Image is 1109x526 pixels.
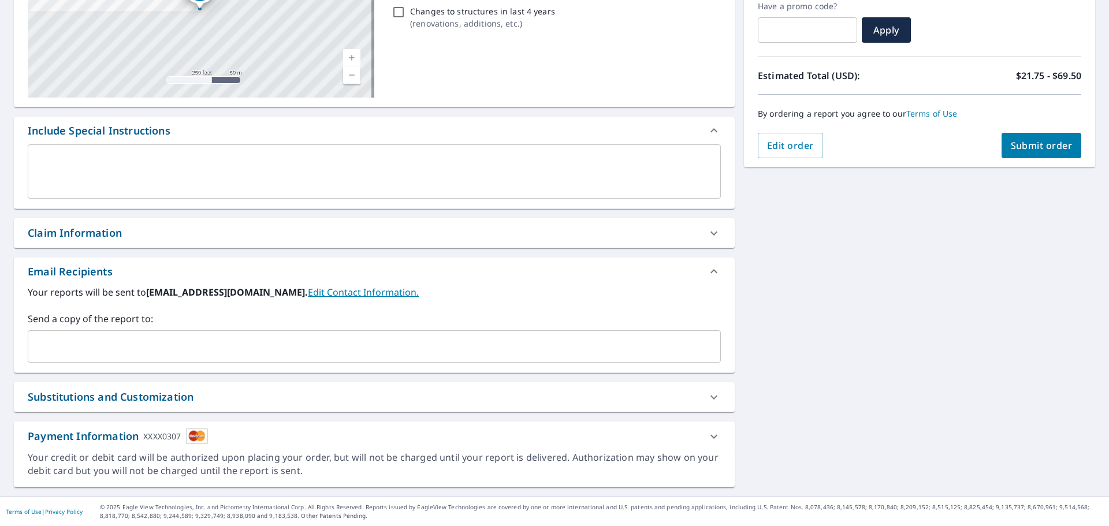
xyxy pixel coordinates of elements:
div: Payment Information [28,428,208,444]
a: Terms of Use [906,108,958,119]
label: Send a copy of the report to: [28,312,721,326]
label: Your reports will be sent to [28,285,721,299]
span: Apply [871,24,902,36]
p: | [6,508,83,515]
div: Substitutions and Customization [28,389,193,405]
div: Your credit or debit card will be authorized upon placing your order, but will not be charged unt... [28,451,721,477]
div: Email Recipients [14,258,735,285]
p: $21.75 - $69.50 [1016,69,1081,83]
b: [EMAIL_ADDRESS][DOMAIN_NAME]. [146,286,308,299]
p: Changes to structures in last 4 years [410,5,555,17]
button: Apply [862,17,911,43]
div: Payment InformationXXXX0307cardImage [14,421,735,451]
div: Email Recipients [28,264,113,279]
div: Include Special Instructions [28,123,170,139]
div: XXXX0307 [143,428,181,444]
p: ( renovations, additions, etc. ) [410,17,555,29]
label: Have a promo code? [758,1,857,12]
a: Current Level 17, Zoom In [343,49,360,66]
button: Edit order [758,133,823,158]
button: Submit order [1002,133,1082,158]
a: Terms of Use [6,508,42,516]
p: By ordering a report you agree to our [758,109,1081,119]
div: Substitutions and Customization [14,382,735,412]
a: Privacy Policy [45,508,83,516]
div: Claim Information [14,218,735,248]
p: © 2025 Eagle View Technologies, Inc. and Pictometry International Corp. All Rights Reserved. Repo... [100,503,1103,520]
p: Estimated Total (USD): [758,69,920,83]
a: Current Level 17, Zoom Out [343,66,360,84]
img: cardImage [186,428,208,444]
a: EditContactInfo [308,286,419,299]
span: Submit order [1011,139,1073,152]
span: Edit order [767,139,814,152]
div: Include Special Instructions [14,117,735,144]
div: Claim Information [28,225,122,241]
